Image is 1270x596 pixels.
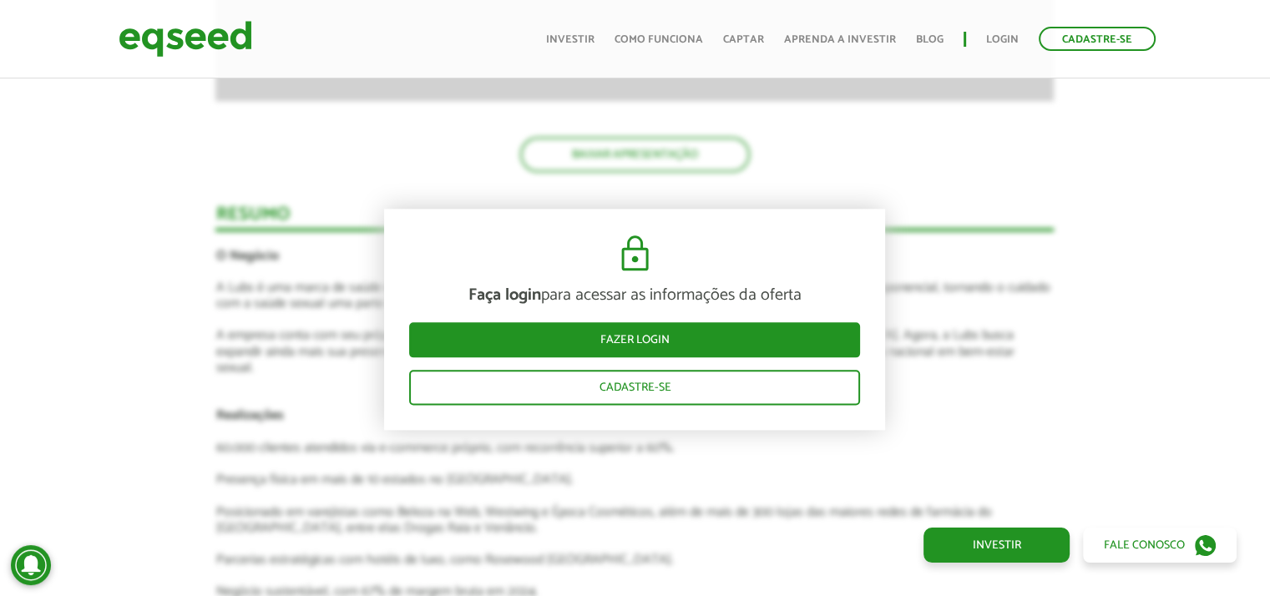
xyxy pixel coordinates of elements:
strong: Faça login [468,281,541,309]
a: Investir [923,528,1070,563]
img: EqSeed [119,17,252,61]
a: Fazer login [409,322,860,357]
a: Cadastre-se [409,370,860,405]
a: Investir [546,34,595,45]
a: Blog [916,34,944,45]
a: Login [986,34,1019,45]
a: Fale conosco [1083,528,1237,563]
a: Cadastre-se [1039,27,1156,51]
img: cadeado.svg [615,234,655,274]
p: para acessar as informações da oferta [409,285,860,306]
a: Como funciona [615,34,703,45]
a: Captar [723,34,764,45]
a: Aprenda a investir [784,34,896,45]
